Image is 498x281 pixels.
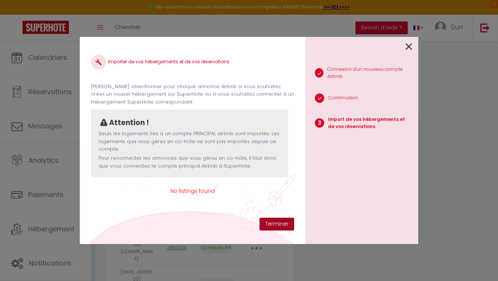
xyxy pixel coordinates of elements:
[91,55,294,70] h4: Importer de vos hébergements et de vos réservations
[328,95,358,102] p: Confirmation
[99,130,281,153] p: Seuls les logements liés à un compte PRINCIPAL airbnb sont importés. Les logements que vous gérez...
[327,66,412,80] p: Connexion d'un nouveau compte Airbnb
[328,116,412,130] p: Import de vos hébergements et de vos réservations
[109,117,149,128] p: Attention !
[315,118,324,128] span: 3
[91,187,294,195] span: No listings found
[99,154,281,170] p: Pour reconnecter les annonces que vous gérez en co-hôte, il faut donc que vous connectiez le comp...
[260,218,294,231] button: Terminer
[91,83,294,106] p: [PERSON_NAME] sélectionner pour chaque annonce Airbnb si vous souhaitez créer un nouvel hébergeme...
